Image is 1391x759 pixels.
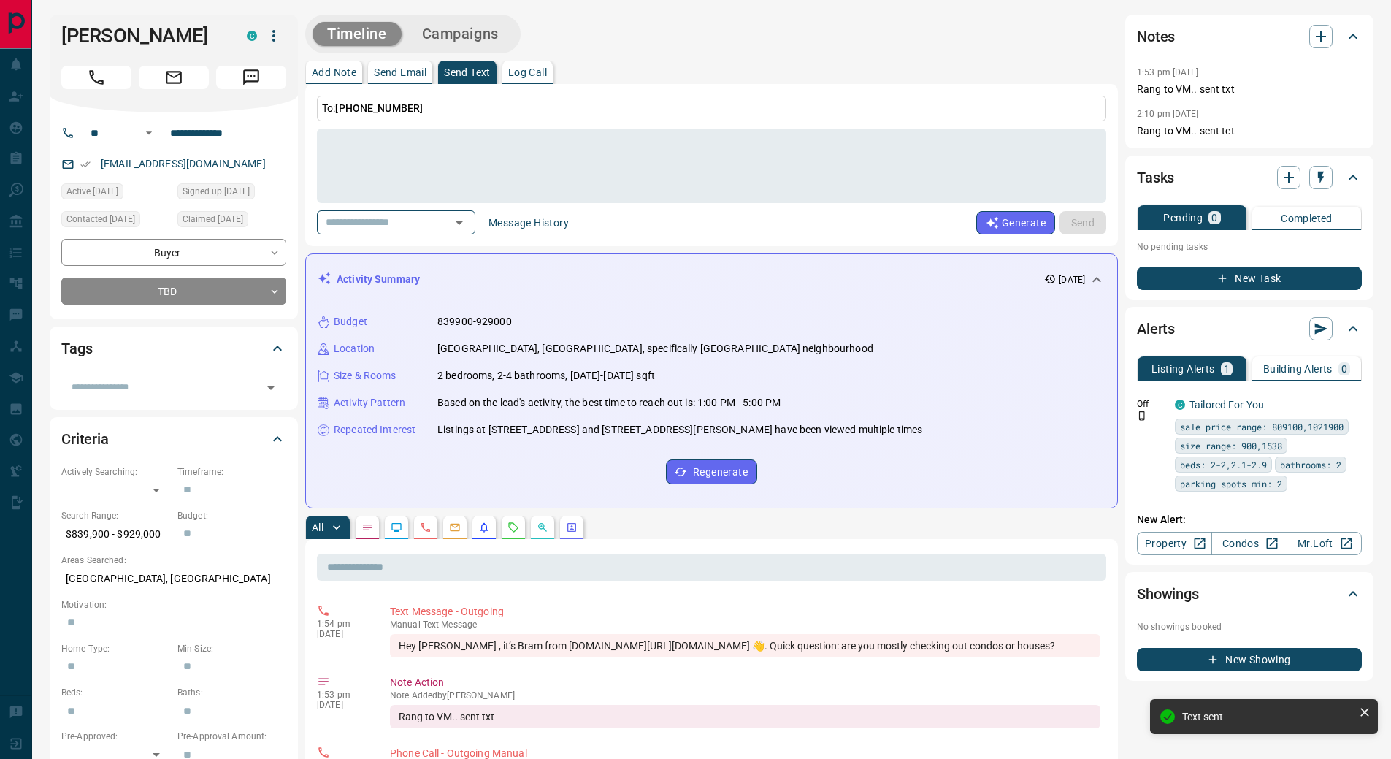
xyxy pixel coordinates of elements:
[1137,166,1174,189] h2: Tasks
[1137,512,1362,527] p: New Alert:
[1189,399,1264,411] a: Tailored For You
[177,642,286,655] p: Min Size:
[337,272,420,287] p: Activity Summary
[61,337,92,360] h2: Tags
[437,395,781,411] p: Based on the lead's activity, the best time to reach out is: 1:00 PM - 5:00 PM
[449,522,461,533] svg: Emails
[1137,160,1362,195] div: Tasks
[407,22,513,46] button: Campaigns
[1175,400,1185,410] div: condos.ca
[61,642,170,655] p: Home Type:
[61,554,286,567] p: Areas Searched:
[1180,457,1267,472] span: beds: 2-2,2.1-2.9
[361,522,373,533] svg: Notes
[1137,19,1362,54] div: Notes
[183,184,250,199] span: Signed up [DATE]
[61,211,170,232] div: Wed Aug 06 2025
[1151,364,1215,374] p: Listing Alerts
[1137,109,1199,119] p: 2:10 pm [DATE]
[449,213,470,233] button: Open
[666,459,757,484] button: Regenerate
[334,395,405,411] p: Activity Pattern
[334,368,396,384] p: Size & Rooms
[1137,267,1362,290] button: New Task
[335,102,423,114] span: [PHONE_NUMBER]
[1341,364,1347,374] p: 0
[437,368,655,384] p: 2 bedrooms, 2-4 bathrooms, [DATE]-[DATE] sqft
[61,331,286,366] div: Tags
[1180,419,1344,434] span: sale price range: 809100,1021900
[1137,532,1212,555] a: Property
[976,211,1055,234] button: Generate
[1137,576,1362,611] div: Showings
[1137,397,1166,411] p: Off
[1137,311,1362,346] div: Alerts
[390,604,1100,619] p: Text Message - Outgoing
[80,159,91,169] svg: Email Verified
[313,22,402,46] button: Timeline
[317,690,368,700] p: 1:53 pm
[1281,213,1333,224] p: Completed
[334,422,415,438] p: Repeated Interest
[61,465,170,478] p: Actively Searching:
[66,212,135,226] span: Contacted [DATE]
[312,522,323,533] p: All
[334,314,367,329] p: Budget
[437,341,873,356] p: [GEOGRAPHIC_DATA], [GEOGRAPHIC_DATA], specifically [GEOGRAPHIC_DATA] neighbourhood
[1180,476,1282,491] span: parking spots min: 2
[177,686,286,699] p: Baths:
[1137,411,1147,421] svg: Push Notification Only
[318,266,1105,293] div: Activity Summary[DATE]
[1224,364,1230,374] p: 1
[1137,317,1175,340] h2: Alerts
[1211,532,1287,555] a: Condos
[317,700,368,710] p: [DATE]
[317,629,368,639] p: [DATE]
[1137,620,1362,633] p: No showings booked
[61,509,170,522] p: Search Range:
[317,619,368,629] p: 1:54 pm
[66,184,118,199] span: Active [DATE]
[61,24,225,47] h1: [PERSON_NAME]
[177,509,286,522] p: Budget:
[1137,236,1362,258] p: No pending tasks
[61,730,170,743] p: Pre-Approved:
[1211,213,1217,223] p: 0
[216,66,286,89] span: Message
[1180,438,1282,453] span: size range: 900,1538
[1182,711,1353,722] div: Text sent
[1163,213,1203,223] p: Pending
[140,124,158,142] button: Open
[480,211,578,234] button: Message History
[61,567,286,591] p: [GEOGRAPHIC_DATA], [GEOGRAPHIC_DATA]
[390,619,1100,630] p: Text Message
[390,619,421,630] span: manual
[317,96,1106,121] p: To:
[1137,123,1362,139] p: Rang to VM.. sent tct
[1263,364,1333,374] p: Building Alerts
[61,422,286,457] div: Criteria
[1059,273,1085,286] p: [DATE]
[101,158,266,169] a: [EMAIL_ADDRESS][DOMAIN_NAME]
[390,705,1100,728] div: Rang to VM.. sent txt
[420,522,432,533] svg: Calls
[261,378,281,398] button: Open
[61,183,170,204] div: Sat Jul 26 2025
[508,67,547,77] p: Log Call
[478,522,490,533] svg: Listing Alerts
[390,690,1100,701] p: Note Added by [PERSON_NAME]
[61,66,131,89] span: Call
[177,183,286,204] div: Tue Apr 21 2020
[183,212,243,226] span: Claimed [DATE]
[247,31,257,41] div: condos.ca
[437,422,922,438] p: Listings at [STREET_ADDRESS] and [STREET_ADDRESS][PERSON_NAME] have been viewed multiple times
[61,598,286,611] p: Motivation:
[390,675,1100,690] p: Note Action
[334,341,375,356] p: Location
[537,522,548,533] svg: Opportunities
[437,314,512,329] p: 839900-929000
[61,427,109,451] h2: Criteria
[177,730,286,743] p: Pre-Approval Amount:
[390,634,1100,657] div: Hey [PERSON_NAME] , it’s Bram from [DOMAIN_NAME][URL][DOMAIN_NAME] 👋. Quick question: are you mos...
[1137,82,1362,97] p: Rang to VM.. sent txt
